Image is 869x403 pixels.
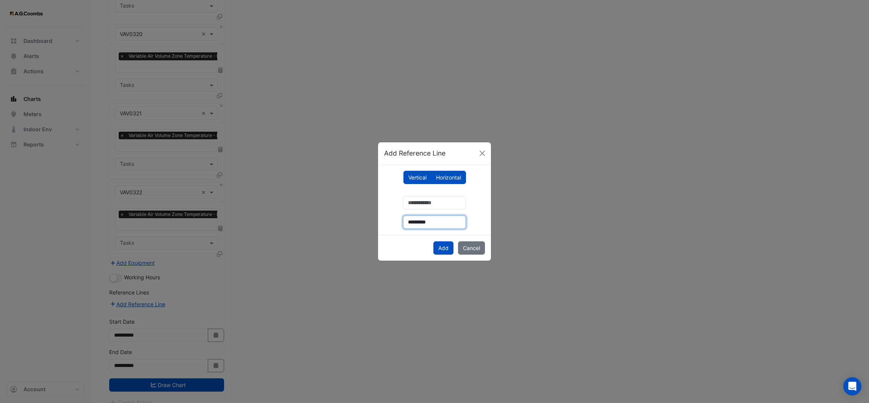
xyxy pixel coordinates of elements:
[431,171,466,184] label: Horizontal
[433,241,453,255] button: Add
[477,148,488,159] button: Close
[458,241,485,255] button: Cancel
[843,377,861,395] div: Open Intercom Messenger
[403,171,431,184] label: Vertical
[384,148,445,158] h5: Add Reference Line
